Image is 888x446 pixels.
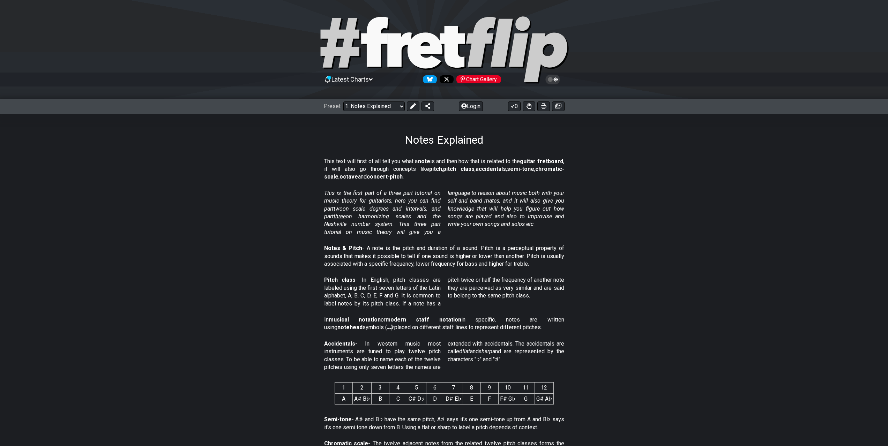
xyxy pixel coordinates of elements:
th: 9 [480,383,498,393]
strong: Semi-tone [324,416,352,423]
strong: Notes & Pitch [324,245,362,251]
th: 8 [463,383,480,393]
strong: musical notation [329,316,381,323]
p: - In English, pitch classes are labeled using the first seven letters of the Latin alphabet, A, B... [324,276,564,308]
p: - A note is the pitch and duration of a sound. Pitch is a perceptual property of sounds that make... [324,244,564,268]
span: Preset [324,103,341,109]
td: G♯ A♭ [535,393,553,404]
td: E [463,393,480,404]
th: 4 [389,383,407,393]
button: Login [459,101,483,111]
th: 12 [535,383,553,393]
button: Toggle Dexterity for all fretkits [523,101,535,111]
button: Print [537,101,550,111]
strong: accidentals [476,166,506,172]
strong: note [418,158,430,165]
a: Follow #fretflip at Bluesky [420,75,437,83]
p: In or in specific, notes are written using symbols (𝅝 𝅗𝅥 𝅘𝅥 𝅘𝅥𝅮) placed on different staff lines to r... [324,316,564,332]
a: #fretflip at Pinterest [454,75,501,83]
strong: Pitch class [324,277,356,283]
span: Latest Charts [331,76,369,83]
strong: concert-pitch [367,173,403,180]
strong: pitch class [443,166,475,172]
button: Edit Preset [407,101,419,111]
span: two [334,205,343,212]
em: This is the first part of a three part tutorial on music theory for guitarists, here you can find... [324,190,564,235]
strong: octave [339,173,358,180]
strong: guitar fretboard [520,158,563,165]
td: B [371,393,389,404]
button: 0 [508,101,521,111]
td: G [517,393,535,404]
td: C [389,393,407,404]
button: Create image [552,101,565,111]
th: 1 [335,383,352,393]
select: Preset [343,101,405,111]
td: D [426,393,444,404]
td: A [335,393,352,404]
th: 2 [352,383,371,393]
strong: Accidentals [324,340,355,347]
td: A♯ B♭ [352,393,371,404]
p: - A♯ and B♭ have the same pitch, A♯ says it's one semi-tone up from A and B♭ says it's one semi t... [324,416,564,431]
td: D♯ E♭ [444,393,463,404]
th: 3 [371,383,389,393]
td: F [480,393,498,404]
strong: semi-tone [507,166,534,172]
div: Chart Gallery [456,75,501,83]
th: 11 [517,383,535,393]
td: F♯ G♭ [498,393,517,404]
p: - In western music most instruments are tuned to play twelve pitch classes. To be able to name ea... [324,340,564,371]
td: C♯ D♭ [407,393,426,404]
th: 5 [407,383,426,393]
button: Share Preset [421,101,434,111]
strong: notehead [337,324,363,331]
strong: pitch [429,166,442,172]
em: sharp [479,348,492,355]
a: Follow #fretflip at X [437,75,454,83]
em: flat [462,348,470,355]
th: 10 [498,383,517,393]
th: 7 [444,383,463,393]
strong: modern staff notation [386,316,461,323]
span: three [334,213,346,220]
span: Toggle light / dark theme [549,76,557,83]
th: 6 [426,383,444,393]
h1: Notes Explained [405,133,483,146]
p: This text will first of all tell you what a is and then how that is related to the , it will also... [324,158,564,181]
